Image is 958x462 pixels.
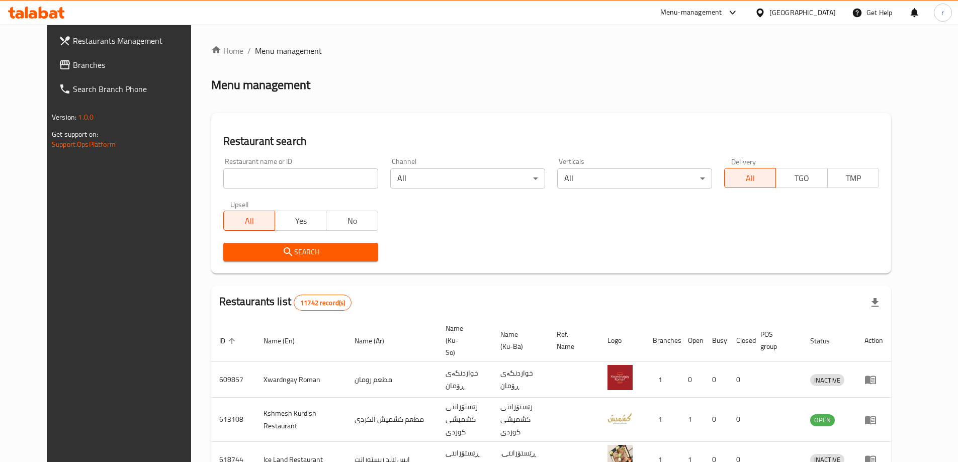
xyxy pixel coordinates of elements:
[704,398,728,442] td: 0
[51,29,207,53] a: Restaurants Management
[230,201,249,208] label: Upsell
[724,168,776,188] button: All
[73,83,199,95] span: Search Branch Phone
[704,362,728,398] td: 0
[211,362,255,398] td: 609857
[557,168,712,189] div: All
[728,398,752,442] td: 0
[607,405,633,430] img: Kshmesh Kurdish Restaurant
[223,243,378,261] button: Search
[500,328,537,352] span: Name (Ku-Ba)
[73,59,199,71] span: Branches
[731,158,756,165] label: Delivery
[492,398,549,442] td: رێستۆرانتی کشمیشى كوردى
[231,246,370,258] span: Search
[832,171,875,186] span: TMP
[255,45,322,57] span: Menu management
[294,295,352,311] div: Total records count
[810,374,844,386] div: INACTIVE
[355,335,397,347] span: Name (Ar)
[827,168,879,188] button: TMP
[856,319,891,362] th: Action
[51,77,207,101] a: Search Branch Phone
[864,374,883,386] div: Menu
[680,398,704,442] td: 1
[660,7,722,19] div: Menu-management
[255,362,346,398] td: Xwardngay Roman
[446,322,480,358] span: Name (Ku-So)
[219,335,238,347] span: ID
[78,111,94,124] span: 1.0.0
[775,168,827,188] button: TGO
[599,319,645,362] th: Logo
[275,211,326,231] button: Yes
[863,291,887,315] div: Export file
[729,171,772,186] span: All
[704,319,728,362] th: Busy
[810,335,843,347] span: Status
[211,45,243,57] a: Home
[728,362,752,398] td: 0
[211,45,891,57] nav: breadcrumb
[279,214,322,228] span: Yes
[438,398,492,442] td: رێستۆرانتی کشمیشى كوردى
[810,414,835,426] span: OPEN
[255,398,346,442] td: Kshmesh Kurdish Restaurant
[247,45,251,57] li: /
[294,298,351,308] span: 11742 record(s)
[645,319,680,362] th: Branches
[810,375,844,386] span: INACTIVE
[223,168,378,189] input: Search for restaurant name or ID..
[645,362,680,398] td: 1
[223,211,275,231] button: All
[330,214,374,228] span: No
[264,335,308,347] span: Name (En)
[941,7,944,18] span: r
[219,294,352,311] h2: Restaurants list
[438,362,492,398] td: خواردنگەی ڕۆمان
[51,53,207,77] a: Branches
[680,362,704,398] td: 0
[760,328,790,352] span: POS group
[73,35,199,47] span: Restaurants Management
[52,128,98,141] span: Get support on:
[864,414,883,426] div: Menu
[228,214,271,228] span: All
[52,111,76,124] span: Version:
[645,398,680,442] td: 1
[390,168,545,189] div: All
[211,77,310,93] h2: Menu management
[680,319,704,362] th: Open
[492,362,549,398] td: خواردنگەی ڕۆمان
[557,328,587,352] span: Ref. Name
[326,211,378,231] button: No
[780,171,823,186] span: TGO
[223,134,879,149] h2: Restaurant search
[346,398,438,442] td: مطعم كشميش الكردي
[52,138,116,151] a: Support.OpsPlatform
[607,365,633,390] img: Xwardngay Roman
[769,7,836,18] div: [GEOGRAPHIC_DATA]
[346,362,438,398] td: مطعم رومان
[728,319,752,362] th: Closed
[211,398,255,442] td: 613108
